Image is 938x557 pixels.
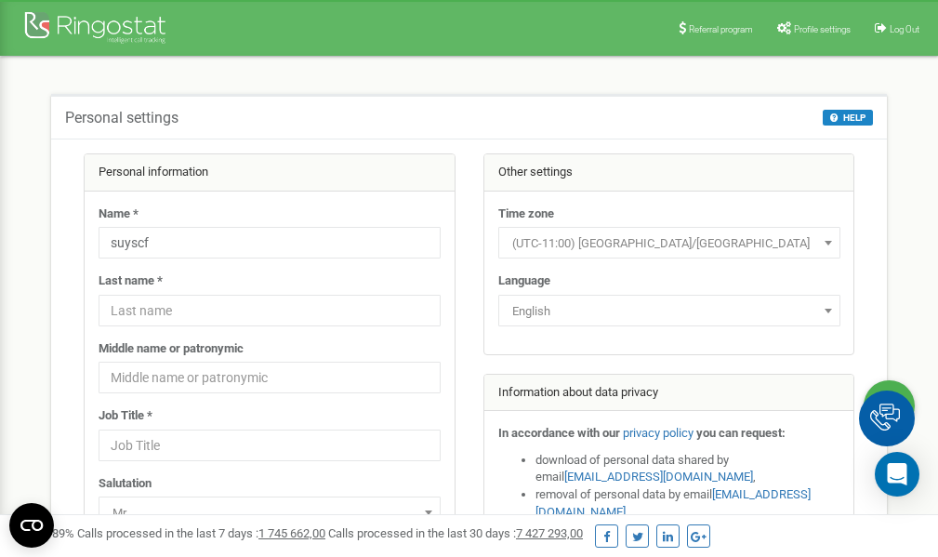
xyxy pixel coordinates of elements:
div: Information about data privacy [484,375,854,412]
button: HELP [823,110,873,126]
label: Salutation [99,475,152,493]
label: Middle name or patronymic [99,340,244,358]
label: Job Title * [99,407,152,425]
span: Mr. [99,497,441,528]
input: Middle name or patronymic [99,362,441,393]
input: Last name [99,295,441,326]
label: Name * [99,206,139,223]
strong: you can request: [696,426,786,440]
span: Referral program [689,24,753,34]
div: Personal information [85,154,455,192]
span: Profile settings [794,24,851,34]
input: Name [99,227,441,259]
strong: In accordance with our [498,426,620,440]
a: [EMAIL_ADDRESS][DOMAIN_NAME] [564,470,753,484]
div: Other settings [484,154,854,192]
input: Job Title [99,430,441,461]
span: Mr. [105,500,434,526]
span: Calls processed in the last 7 days : [77,526,325,540]
li: removal of personal data by email , [535,486,840,521]
button: Open CMP widget [9,503,54,548]
label: Time zone [498,206,554,223]
span: English [505,298,834,325]
span: Calls processed in the last 30 days : [328,526,583,540]
label: Language [498,272,550,290]
u: 7 427 293,00 [516,526,583,540]
h5: Personal settings [65,110,178,126]
span: (UTC-11:00) Pacific/Midway [505,231,834,257]
label: Last name * [99,272,163,290]
li: download of personal data shared by email , [535,452,840,486]
a: privacy policy [623,426,694,440]
u: 1 745 662,00 [258,526,325,540]
span: (UTC-11:00) Pacific/Midway [498,227,840,259]
span: English [498,295,840,326]
span: Log Out [890,24,919,34]
div: Open Intercom Messenger [875,452,919,497]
